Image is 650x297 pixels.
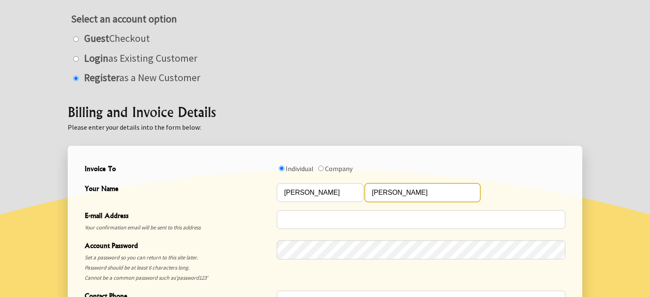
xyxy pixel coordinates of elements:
[80,52,197,65] label: as Existing Customer
[85,183,273,196] span: Your Name
[85,163,273,176] span: Invoice To
[68,102,582,122] h2: Billing and Invoice Details
[85,223,273,233] span: Your confirmation email will be sent to this address
[277,240,565,259] input: Account Password
[325,164,353,173] label: Company
[80,71,200,84] label: as a New Customer
[85,240,273,253] span: Account Password
[286,164,314,173] label: Individual
[365,183,480,202] input: Your Name
[68,122,582,132] p: Please enter your details into the form below:
[84,71,119,84] strong: Register
[80,32,150,45] label: Checkout
[279,166,284,171] input: Invoice To
[277,183,363,202] input: Your Name
[71,12,177,25] strong: Select an account option
[84,32,109,45] strong: Guest
[318,166,324,171] input: Invoice To
[277,210,565,229] input: E-mail Address
[85,253,273,283] span: Set a password so you can return to this site later. Password should be at least 6 characters lon...
[84,52,108,65] strong: Login
[85,210,273,223] span: E-mail Address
